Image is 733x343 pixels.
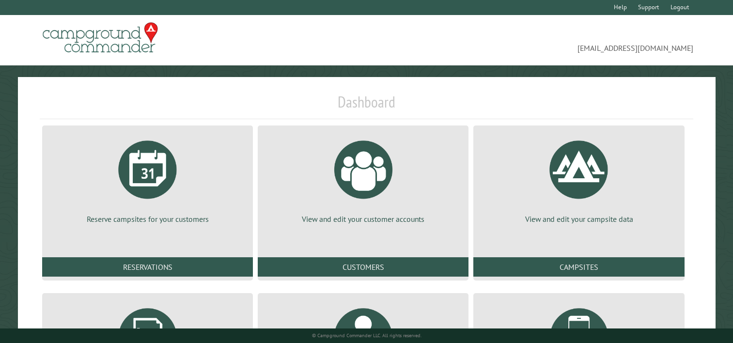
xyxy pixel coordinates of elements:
p: View and edit your campsite data [485,214,672,224]
small: © Campground Commander LLC. All rights reserved. [312,332,421,339]
span: [EMAIL_ADDRESS][DOMAIN_NAME] [367,27,694,54]
p: Reserve campsites for your customers [54,214,241,224]
a: View and edit your campsite data [485,133,672,224]
h1: Dashboard [40,93,693,119]
a: Reservations [42,257,253,277]
a: Customers [258,257,468,277]
a: View and edit your customer accounts [269,133,457,224]
p: View and edit your customer accounts [269,214,457,224]
a: Reserve campsites for your customers [54,133,241,224]
a: Campsites [473,257,684,277]
img: Campground Commander [40,19,161,57]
